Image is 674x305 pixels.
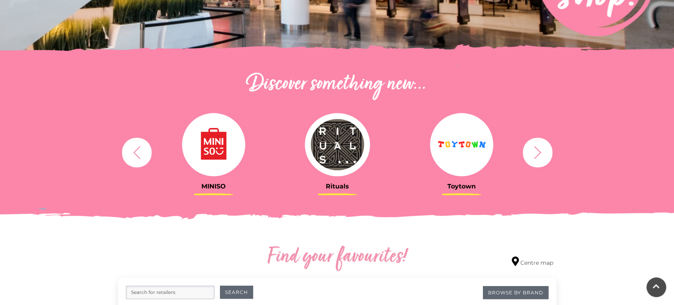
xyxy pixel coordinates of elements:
[282,113,394,190] a: Rituals
[126,286,214,299] input: Search for retailers
[158,113,270,190] a: MINISO
[483,286,548,299] a: Browse By Brand
[220,286,253,299] button: Search
[193,245,481,270] h2: Find your favourites!
[512,256,553,267] a: Centre map
[406,113,518,190] a: Toytown
[158,183,270,190] h3: MINISO
[118,72,556,97] h2: Discover something new...
[406,183,518,190] h3: Toytown
[282,183,394,190] h3: Rituals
